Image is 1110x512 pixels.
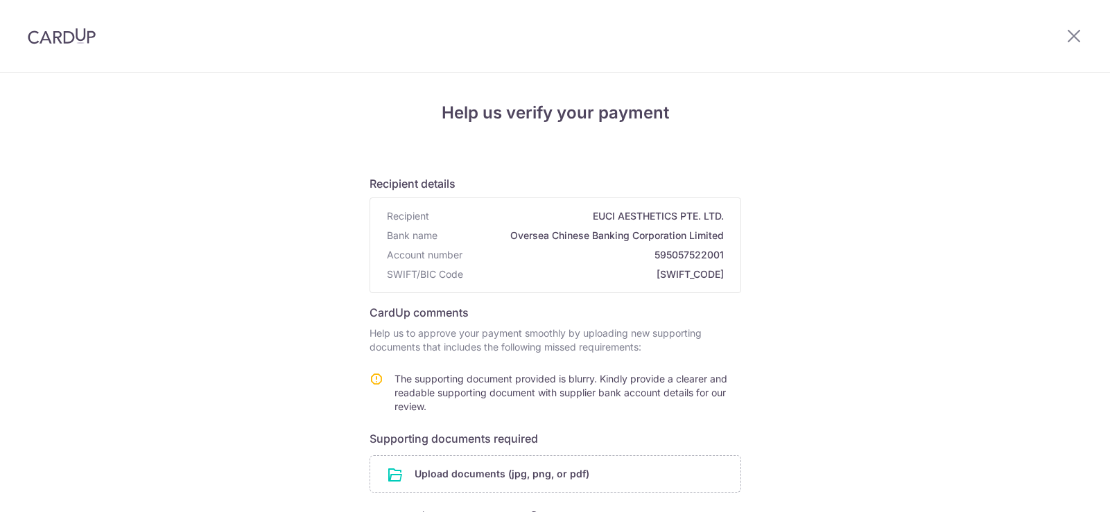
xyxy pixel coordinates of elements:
[387,248,462,262] span: Account number
[370,304,741,321] h6: CardUp comments
[387,209,429,223] span: Recipient
[443,229,724,242] span: Oversea Chinese Banking Corporation Limited
[435,209,724,223] span: EUCI AESTHETICS PTE. LTD.
[28,28,96,44] img: CardUp
[468,248,724,262] span: 595057522001
[469,267,724,281] span: [SWIFT_CODE]
[370,100,741,125] h4: Help us verify your payment
[387,229,437,242] span: Bank name
[387,267,463,281] span: SWIFT/BIC Code
[370,175,741,192] h6: Recipient details
[370,430,741,447] h6: Supporting documents required
[370,455,741,493] div: Upload documents (jpg, png, or pdf)
[370,326,741,354] p: Help us to approve your payment smoothly by uploading new supporting documents that includes the ...
[394,373,727,412] span: The supporting document provided is blurry. Kindly provide a clearer and readable supporting docu...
